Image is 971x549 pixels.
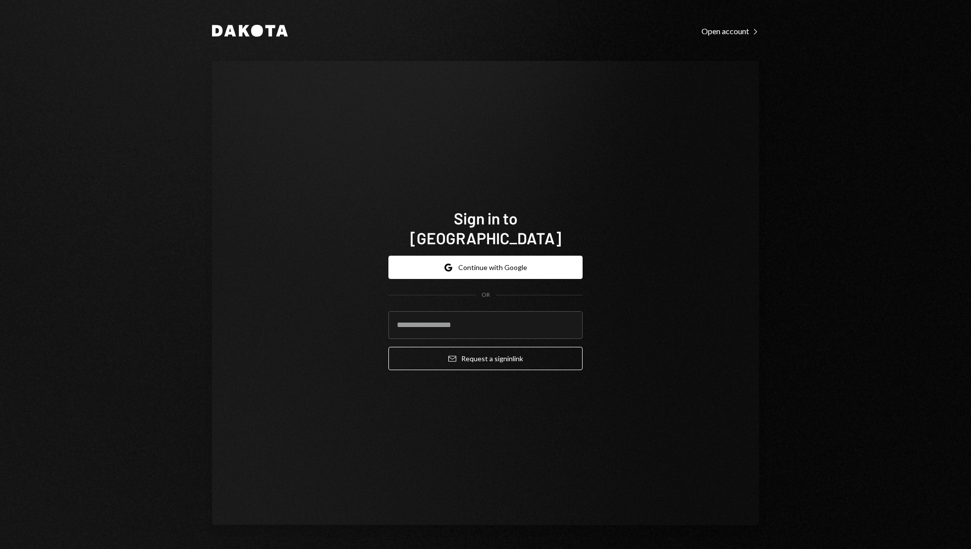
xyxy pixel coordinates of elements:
div: OR [482,291,490,299]
button: Continue with Google [388,256,583,279]
a: Open account [701,25,759,36]
div: Open account [701,26,759,36]
h1: Sign in to [GEOGRAPHIC_DATA] [388,208,583,248]
button: Request a signinlink [388,347,583,370]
